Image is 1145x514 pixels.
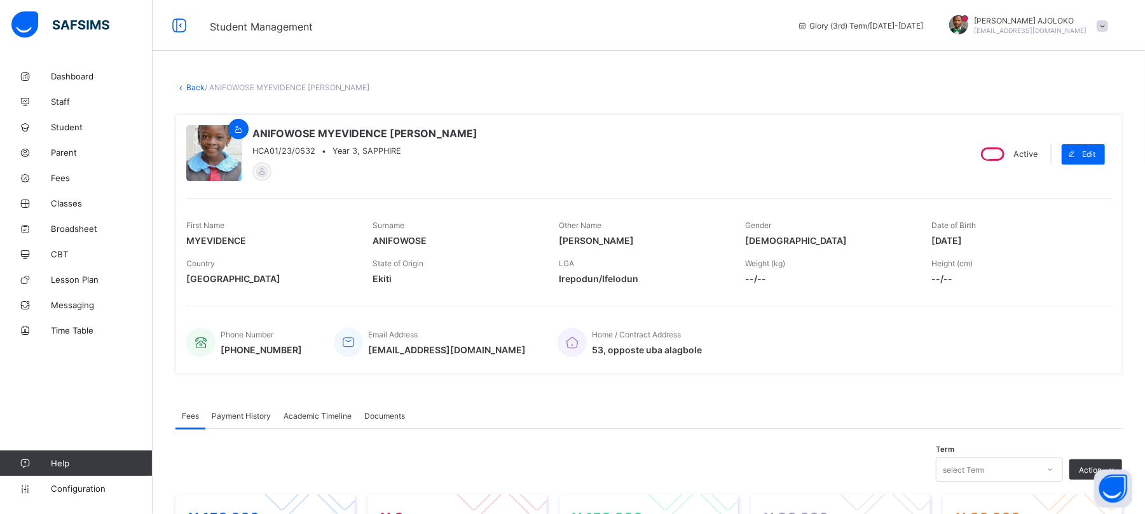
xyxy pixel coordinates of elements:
span: Surname [373,220,404,230]
span: Documents [364,411,405,421]
span: [DATE] [931,235,1099,246]
span: State of Origin [373,259,423,268]
span: CBT [51,249,153,259]
span: Irepodun/Ifelodun [559,273,726,284]
span: LGA [559,259,574,268]
span: Year 3, SAPPHIRE [333,146,401,156]
span: Date of Birth [931,220,976,230]
span: Configuration [51,484,152,494]
span: Parent [51,147,153,158]
span: Other Name [559,220,601,230]
span: [PERSON_NAME] [559,235,726,246]
a: Back [186,83,205,92]
span: --/-- [745,273,912,284]
span: ANIFOWOSE [373,235,540,246]
span: [DEMOGRAPHIC_DATA] [745,235,912,246]
span: Student [51,122,153,132]
span: [PERSON_NAME] AJOLOKO [975,16,1087,25]
span: Messaging [51,300,153,310]
button: Open asap [1094,470,1132,508]
span: Payment History [212,411,271,421]
img: safsims [11,11,109,38]
span: Active [1013,149,1038,159]
span: Classes [51,198,153,208]
span: Edit [1082,149,1095,159]
span: [EMAIL_ADDRESS][DOMAIN_NAME] [975,27,1087,34]
div: DavidAJOLOKO [936,15,1114,36]
span: Home / Contract Address [592,330,681,339]
span: Email Address [368,330,418,339]
span: Phone Number [221,330,273,339]
div: • [252,146,477,156]
span: Help [51,458,152,468]
span: [GEOGRAPHIC_DATA] [186,273,353,284]
span: Fees [182,411,199,421]
span: MYEVIDENCE [186,235,353,246]
span: [PHONE_NUMBER] [221,344,302,355]
span: Broadsheet [51,224,153,234]
span: First Name [186,220,224,230]
span: 53, opposte uba alagbole [592,344,702,355]
span: Academic Timeline [284,411,352,421]
span: Term [936,445,954,454]
span: / ANIFOWOSE MYEVIDENCE [PERSON_NAME] [205,83,369,92]
span: [EMAIL_ADDRESS][DOMAIN_NAME] [368,344,526,355]
span: session/term information [797,21,924,30]
span: HCA01/23/0532 [252,146,315,156]
div: select Term [943,457,984,482]
span: Lesson Plan [51,274,153,285]
span: Time Table [51,325,153,335]
span: Dashboard [51,71,153,81]
span: Gender [745,220,771,230]
span: Student Management [210,20,313,33]
span: ANIFOWOSE MYEVIDENCE [PERSON_NAME] [252,127,477,140]
span: Weight (kg) [745,259,785,268]
span: Fees [51,173,153,183]
span: Height (cm) [931,259,973,268]
span: Action [1079,465,1102,475]
span: Country [186,259,215,268]
span: --/-- [931,273,1099,284]
span: Ekiti [373,273,540,284]
span: Staff [51,97,153,107]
